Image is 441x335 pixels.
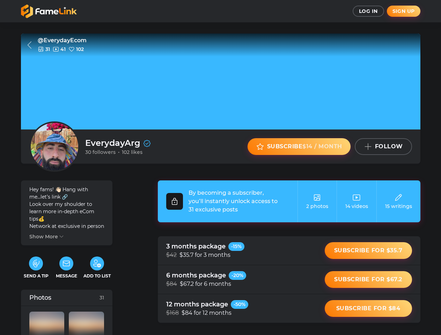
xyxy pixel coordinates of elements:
[375,143,403,150] span: Follow
[100,295,104,300] div: 31
[231,300,248,309] div: -50%
[82,256,112,278] button: Add to list
[359,8,378,14] span: Log In
[85,149,116,155] li: 30 followers
[248,138,351,155] button: Subscribe$14 / month
[387,6,420,17] button: Sign up
[376,180,420,222] li: 15 writings
[325,242,412,259] button: Subscribe for $35.7
[166,310,179,316] div: $168
[51,256,82,278] button: Message
[334,246,402,255] span: Subscribe for $35.7
[166,252,177,258] div: $42
[177,252,230,258] div: $35.7 for 3 months
[325,271,412,288] button: Subscribe for $67.2
[297,180,337,222] li: 2 photos
[177,281,231,287] div: $67.2 for 6 months
[166,271,226,280] div: 6 months package
[29,233,65,240] button: Show More
[179,310,231,316] div: $84 for 12 months
[302,143,342,150] span: $14 / month
[53,46,66,52] li: 41
[228,242,244,251] div: -15%
[166,300,228,308] div: 12 months package
[325,300,412,317] button: Subscribe for $84
[85,138,140,148] span: EverydayArg
[337,180,376,222] li: 14 videos
[68,46,84,52] li: 102
[267,143,342,150] span: Subscribe
[353,6,384,17] button: Log In
[229,271,246,280] div: -20%
[29,186,104,231] div: Hey fams! 👋🏻 Hang with me...let’s link 🔗 Look over my shoulder to learn more in-depth eCom tips💰 ...
[336,304,400,313] span: Subscribe for $84
[392,8,415,14] span: Sign up
[29,294,51,301] div: Photos
[116,149,142,155] li: 102 likes
[334,275,402,284] span: Subscribe for $67.2
[21,256,51,278] button: Send a tip
[24,273,49,278] span: Send a tip
[21,290,112,306] a: Photos31
[189,189,278,214] div: By becoming a subscriber, you’ll instantly unlock access to 31 exclusive posts
[38,46,50,52] li: 31
[166,281,177,287] div: $84
[166,243,226,251] div: 3 months package
[38,38,87,43] div: @EverydayEcom
[355,138,412,155] button: Follow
